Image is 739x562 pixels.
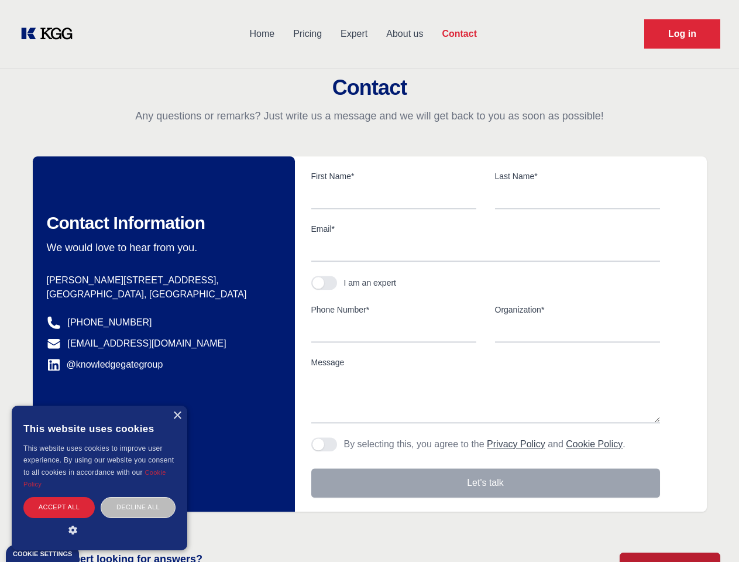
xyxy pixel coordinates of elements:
div: Close [173,412,181,420]
a: Cookie Policy [23,469,166,488]
p: By selecting this, you agree to the and . [344,437,625,451]
a: Home [240,19,284,49]
div: This website uses cookies [23,414,176,443]
a: Privacy Policy [487,439,545,449]
p: [PERSON_NAME][STREET_ADDRESS], [47,273,276,287]
label: Email* [311,223,660,235]
div: Cookie settings [13,551,72,557]
label: Message [311,357,660,368]
a: Expert [331,19,377,49]
p: We would love to hear from you. [47,241,276,255]
label: First Name* [311,170,476,182]
a: [EMAIL_ADDRESS][DOMAIN_NAME] [68,337,226,351]
p: [GEOGRAPHIC_DATA], [GEOGRAPHIC_DATA] [47,287,276,301]
span: This website uses cookies to improve user experience. By using our website you consent to all coo... [23,444,174,477]
a: Contact [432,19,486,49]
div: I am an expert [344,277,397,289]
h2: Contact [14,76,725,100]
a: [PHONE_NUMBER] [68,316,152,330]
a: @knowledgegategroup [47,358,163,372]
div: Accept all [23,497,95,518]
a: About us [377,19,432,49]
a: KOL Knowledge Platform: Talk to Key External Experts (KEE) [19,25,82,43]
label: Organization* [495,304,660,316]
p: Any questions or remarks? Just write us a message and we will get back to you as soon as possible! [14,109,725,123]
a: Cookie Policy [566,439,623,449]
label: Last Name* [495,170,660,182]
div: Decline all [101,497,176,518]
iframe: Chat Widget [680,506,739,562]
h2: Contact Information [47,213,276,234]
a: Pricing [284,19,331,49]
a: Request Demo [644,19,720,49]
button: Let's talk [311,468,660,498]
label: Phone Number* [311,304,476,316]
